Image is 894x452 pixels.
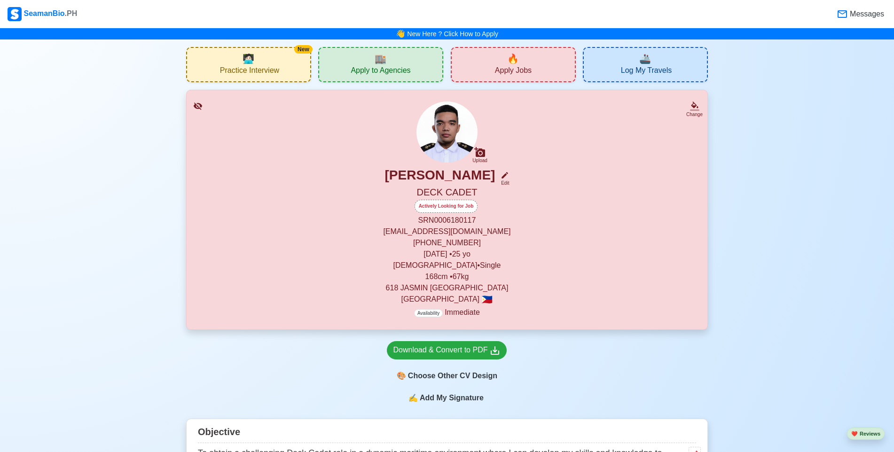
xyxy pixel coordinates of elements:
div: Edit [497,179,509,187]
p: [GEOGRAPHIC_DATA] [198,294,696,305]
p: SRN 0006180117 [198,215,696,226]
p: [PHONE_NUMBER] [198,237,696,249]
div: New [294,45,313,54]
p: [DEMOGRAPHIC_DATA] • Single [198,260,696,271]
span: 🇵🇭 [481,295,493,304]
span: interview [243,52,254,66]
p: 168 cm • 67 kg [198,271,696,282]
p: [DATE] • 25 yo [198,249,696,260]
span: Practice Interview [220,66,279,78]
span: Apply Jobs [495,66,532,78]
span: bell [393,27,407,41]
button: heartReviews [847,428,885,440]
span: Messages [848,8,884,20]
div: Objective [198,423,696,443]
span: Apply to Agencies [351,66,410,78]
p: [EMAIL_ADDRESS][DOMAIN_NAME] [198,226,696,237]
div: Change [686,111,703,118]
span: heart [851,431,858,436]
h5: DECK CADET [198,187,696,200]
span: sign [408,392,418,404]
h3: [PERSON_NAME] [385,167,495,187]
a: New Here ? Click How to Apply [407,30,498,38]
span: agencies [375,52,386,66]
a: Download & Convert to PDF [387,341,507,359]
span: Log My Travels [621,66,672,78]
div: SeamanBio [8,7,77,21]
span: travel [639,52,651,66]
p: 618 JASMIN [GEOGRAPHIC_DATA] [198,282,696,294]
span: new [507,52,519,66]
div: Choose Other CV Design [387,367,507,385]
div: Download & Convert to PDF [393,344,501,356]
div: Actively Looking for Job [415,200,478,213]
p: Immediate [414,307,480,318]
span: Availability [414,309,443,317]
span: Add My Signature [418,392,486,404]
div: Upload [472,158,487,164]
img: Logo [8,7,22,21]
span: .PH [65,9,78,17]
span: paint [397,370,406,382]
